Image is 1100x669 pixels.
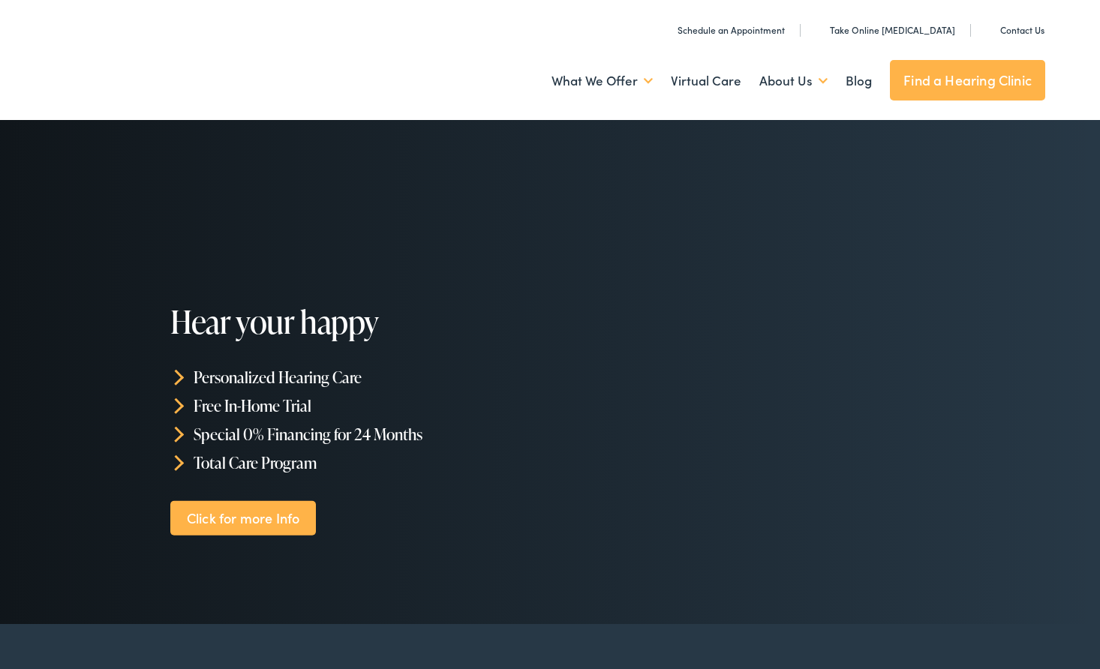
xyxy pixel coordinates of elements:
a: What We Offer [552,53,653,109]
img: utility icon [661,22,672,37]
li: Free In-Home Trial [170,391,555,420]
li: Special 0% Financing for 24 Months [170,420,555,448]
li: Personalized Hearing Care [170,363,555,391]
a: Click for more Info [170,500,316,535]
a: Take Online [MEDICAL_DATA] [813,23,955,36]
img: utility icon [984,22,994,37]
li: Total Care Program [170,448,555,476]
a: Schedule an Appointment [661,23,785,36]
h1: Hear your happy [170,304,555,339]
a: About Us [759,53,828,109]
a: Blog [846,53,872,109]
img: utility icon [813,22,824,37]
a: Find a Hearing Clinic [890,60,1045,100]
a: Virtual Care [671,53,741,109]
a: Contact Us [984,23,1044,36]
